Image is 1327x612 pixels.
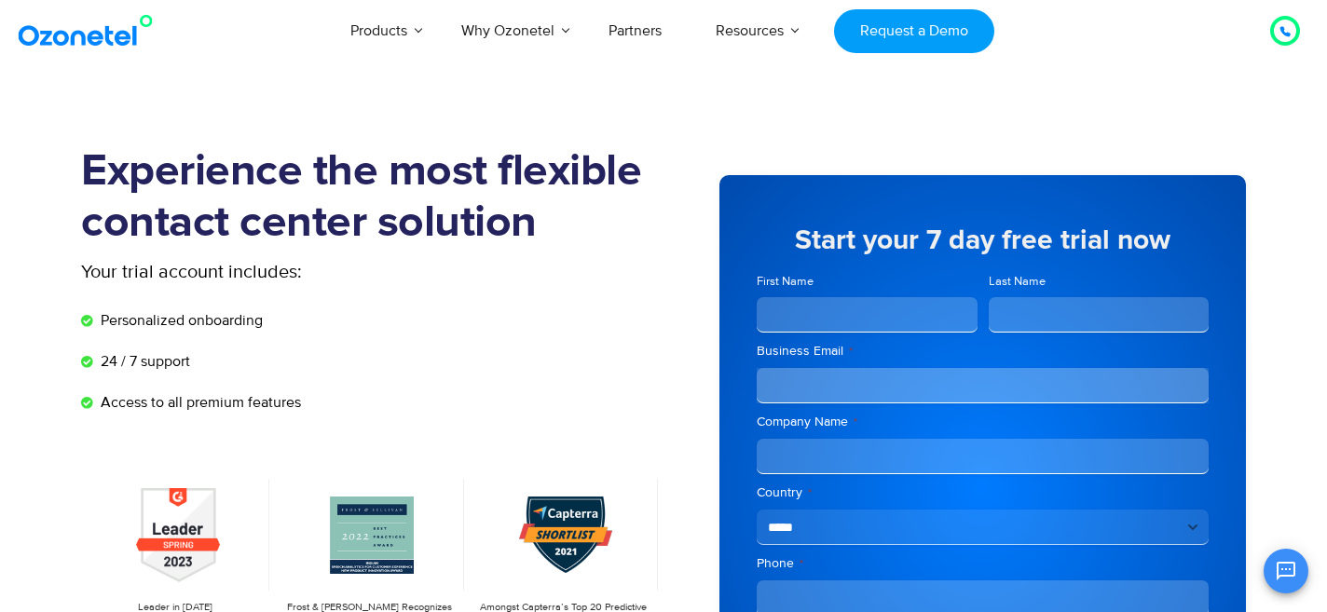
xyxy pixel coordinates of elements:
[989,273,1210,291] label: Last Name
[834,9,993,53] a: Request a Demo
[81,258,524,286] p: Your trial account includes:
[757,226,1209,254] h5: Start your 7 day free trial now
[757,554,1209,573] label: Phone
[757,342,1209,360] label: Business Email
[757,413,1209,431] label: Company Name
[96,391,301,414] span: Access to all premium features
[757,273,978,291] label: First Name
[96,350,190,373] span: 24 / 7 support
[757,483,1209,502] label: Country
[81,146,663,249] h1: Experience the most flexible contact center solution
[96,309,263,332] span: Personalized onboarding
[1264,549,1308,593] button: Open chat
